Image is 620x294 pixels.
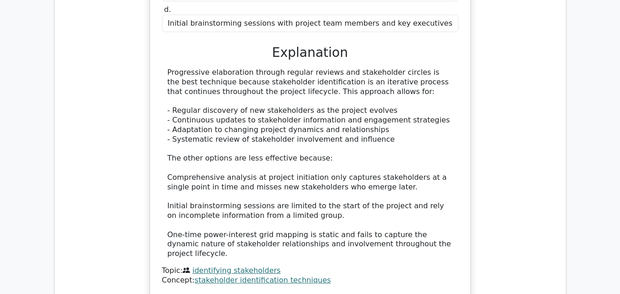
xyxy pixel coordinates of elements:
[195,276,331,284] a: stakeholder identification techniques
[168,45,453,61] h3: Explanation
[162,276,458,285] div: Concept:
[162,266,458,276] div: Topic:
[192,266,280,275] a: identifying stakeholders
[162,15,458,33] div: Initial brainstorming sessions with project team members and key executives
[168,68,453,259] div: Progressive elaboration through regular reviews and stakeholder circles is the best technique bec...
[164,5,171,14] span: d.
